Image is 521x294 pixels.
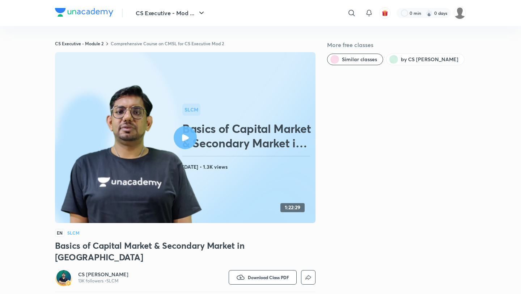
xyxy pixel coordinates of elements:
[182,162,313,172] h4: [DATE] • 1.3K views
[382,10,388,16] img: avatar
[379,7,391,19] button: avatar
[55,229,64,237] span: EN
[131,6,210,20] button: CS Executive - Mod ...
[67,231,80,235] h4: SLCM
[401,56,458,63] span: by CS Amit Vohra
[454,7,466,19] img: Spoorthy
[55,41,103,46] a: CS Executive - Module 2
[78,271,128,278] a: CS [PERSON_NAME]
[66,281,71,286] img: badge
[182,121,313,150] h2: Basics of Capital Market & Secondary Market in [GEOGRAPHIC_DATA]
[327,41,466,49] h5: More free classes
[111,41,224,46] a: Comprehensive Course on CMSL for CS Executive Mod 2
[386,54,465,65] button: by CS Amit Vohra
[78,278,128,284] p: 13K followers • SLCM
[55,8,113,18] a: Company Logo
[55,8,113,17] img: Company Logo
[248,274,289,280] span: Download Class PDF
[425,9,433,17] img: streak
[229,270,297,285] button: Download Class PDF
[327,54,383,65] button: Similar classes
[55,269,72,286] a: Avatarbadge
[342,56,377,63] span: Similar classes
[285,205,300,211] h4: 1:22:29
[55,240,315,263] h3: Basics of Capital Market & Secondary Market in [GEOGRAPHIC_DATA]
[56,270,71,285] img: Avatar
